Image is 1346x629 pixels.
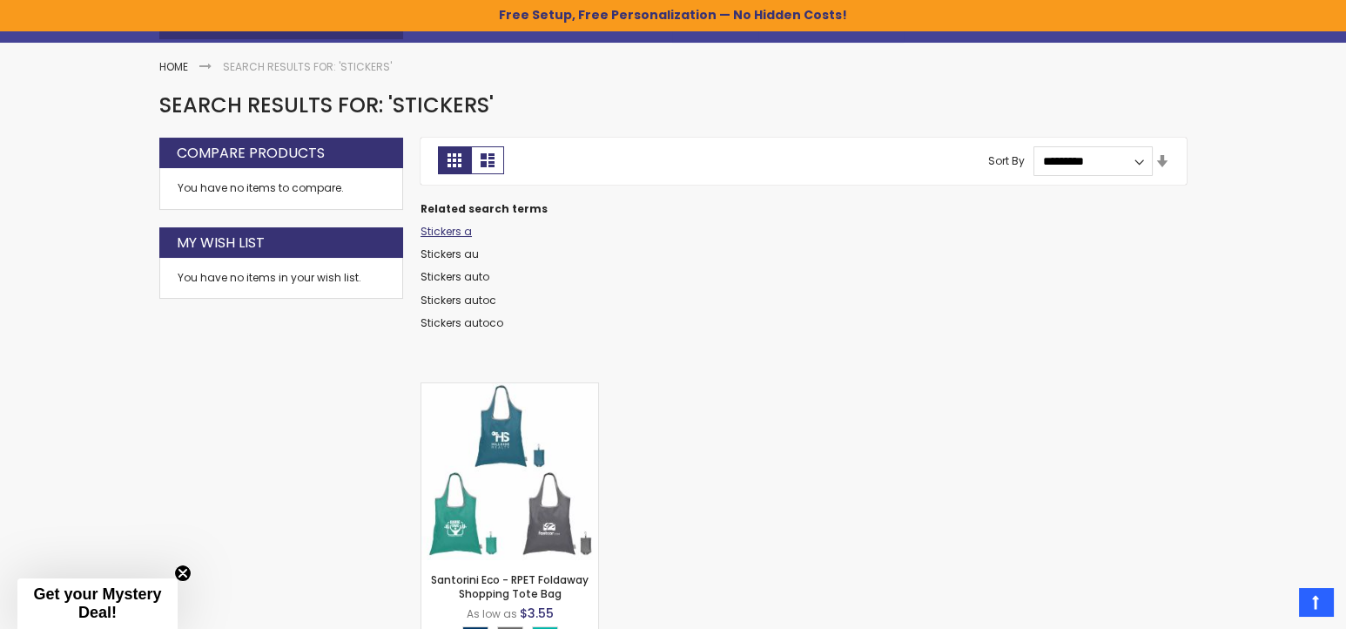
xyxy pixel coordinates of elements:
strong: Grid [438,146,471,174]
a: Home [159,59,188,74]
span: Get your Mystery Deal! [33,585,161,621]
strong: Search results for: 'stickers' [223,59,392,74]
a: Stickers a [421,224,472,239]
a: Stickers autoc [421,293,496,308]
strong: My Wish List [177,233,265,253]
a: Santorini Eco - RPET Foldaway Shopping Tote Bag [431,572,589,601]
button: Close teaser [174,565,192,582]
span: As low as [467,606,517,621]
label: Sort By [988,153,1025,168]
a: Santorini Eco - RPET Foldaway Shopping Tote Bag [421,382,598,397]
span: $3.55 [520,605,554,622]
div: You have no items to compare. [159,168,403,209]
span: Search results for: 'stickers' [159,91,494,119]
dt: Related search terms [421,202,1187,216]
strong: Compare Products [177,144,325,163]
a: Stickers au [421,247,479,261]
a: Stickers autoco [421,315,503,330]
img: Santorini Eco - RPET Foldaway Shopping Tote Bag [421,383,598,560]
div: You have no items in your wish list. [178,271,385,285]
a: Top [1299,588,1333,616]
a: Stickers auto [421,269,489,284]
div: Get your Mystery Deal!Close teaser [17,578,178,629]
